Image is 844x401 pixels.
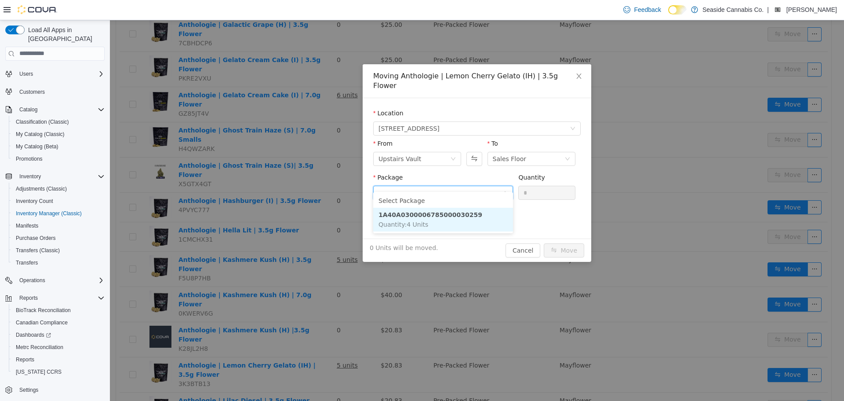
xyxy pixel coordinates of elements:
[16,118,69,125] span: Classification (Classic)
[16,293,41,303] button: Reports
[19,70,33,77] span: Users
[2,274,108,287] button: Operations
[12,258,41,268] a: Transfers
[9,140,108,153] button: My Catalog (Beta)
[9,244,108,257] button: Transfers (Classic)
[12,221,105,231] span: Manifests
[9,232,108,244] button: Purchase Orders
[16,384,105,395] span: Settings
[12,117,105,127] span: Classification (Classic)
[16,331,51,338] span: Dashboards
[12,184,70,194] a: Adjustments (Classic)
[12,367,65,377] a: [US_STATE] CCRS
[12,154,46,164] a: Promotions
[12,117,73,127] a: Classification (Classic)
[16,275,49,286] button: Operations
[2,103,108,116] button: Catalog
[12,184,105,194] span: Adjustments (Classic)
[16,185,67,192] span: Adjustments (Classic)
[16,69,105,79] span: Users
[263,188,403,211] li: 1A40A0300006785000030259
[786,4,837,15] p: [PERSON_NAME]
[378,120,388,127] label: To
[12,196,105,206] span: Inventory Count
[466,52,473,59] i: icon: close
[12,141,105,152] span: My Catalog (Beta)
[12,129,68,140] a: My Catalog (Classic)
[12,221,42,231] a: Manifests
[16,210,82,217] span: Inventory Manager (Classic)
[12,317,71,328] a: Canadian Compliance
[269,132,311,145] div: Upstairs Vault
[9,366,108,378] button: [US_STATE] CCRS
[772,4,783,15] div: Mehgan Wieland
[408,154,435,161] label: Quantity
[460,106,466,112] i: icon: down
[12,330,55,340] a: Dashboards
[263,51,471,70] div: Moving Anthologie | Lemon Cherry Gelato (IH) | 3.5g Flower
[269,191,372,198] strong: 1A40A0300006785000030259
[12,208,85,219] a: Inventory Manager (Classic)
[16,385,42,395] a: Settings
[702,4,764,15] p: Seaside Cannabis Co.
[620,1,664,18] a: Feedback
[16,155,43,162] span: Promotions
[12,129,105,140] span: My Catalog (Classic)
[457,44,481,69] button: Close
[383,132,417,145] div: Sales Floor
[12,154,105,164] span: Promotions
[19,88,45,96] span: Customers
[9,220,108,232] button: Manifests
[269,102,330,115] span: 14 Lots Hollow Road
[16,198,53,205] span: Inventory Count
[2,68,108,80] button: Users
[12,354,38,365] a: Reports
[16,344,63,351] span: Metrc Reconciliation
[260,223,328,232] span: 0 Units will be moved.
[9,316,108,329] button: Canadian Compliance
[16,87,48,97] a: Customers
[9,153,108,165] button: Promotions
[16,69,36,79] button: Users
[393,170,398,176] i: icon: down
[16,86,105,97] span: Customers
[16,222,38,229] span: Manifests
[9,304,108,316] button: BioTrack Reconciliation
[16,235,56,242] span: Purchase Orders
[12,245,63,256] a: Transfers (Classic)
[767,4,769,15] p: |
[16,307,71,314] span: BioTrack Reconciliation
[19,173,41,180] span: Inventory
[16,368,62,375] span: [US_STATE] CCRS
[634,5,661,14] span: Feedback
[12,258,105,268] span: Transfers
[16,171,105,182] span: Inventory
[9,195,108,207] button: Inventory Count
[16,171,44,182] button: Inventory
[12,330,105,340] span: Dashboards
[12,141,62,152] a: My Catalog (Beta)
[263,89,294,96] label: Location
[9,329,108,341] a: Dashboards
[12,305,74,316] a: BioTrack Reconciliation
[9,353,108,366] button: Reports
[16,247,60,254] span: Transfers (Classic)
[263,154,293,161] label: Package
[668,5,687,15] input: Dark Mode
[2,85,108,98] button: Customers
[18,5,57,14] img: Cova
[19,294,38,302] span: Reports
[19,106,37,113] span: Catalog
[434,223,474,237] button: icon: swapMove
[9,341,108,353] button: Metrc Reconciliation
[12,196,57,206] a: Inventory Count
[16,104,41,115] button: Catalog
[12,305,105,316] span: BioTrack Reconciliation
[12,208,105,219] span: Inventory Manager (Classic)
[16,319,68,326] span: Canadian Compliance
[9,207,108,220] button: Inventory Manager (Classic)
[9,183,108,195] button: Adjustments (Classic)
[263,173,403,188] li: Select Package
[16,104,105,115] span: Catalog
